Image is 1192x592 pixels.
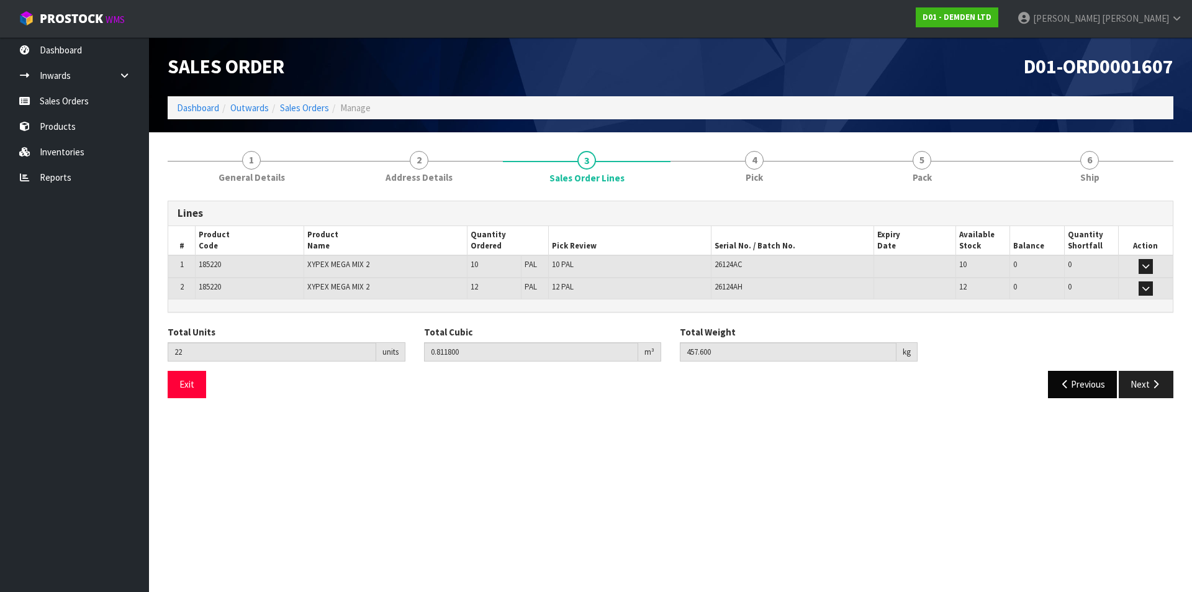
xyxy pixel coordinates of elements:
[1068,259,1072,270] span: 0
[715,281,743,292] span: 26124AH
[552,259,574,270] span: 10 PAL
[467,226,548,256] th: Quantity Ordered
[219,171,285,184] span: General Details
[168,226,196,256] th: #
[180,281,184,292] span: 2
[1024,54,1173,79] span: D01-ORD0001607
[471,259,478,270] span: 10
[1033,12,1100,24] span: [PERSON_NAME]
[376,342,405,362] div: units
[1080,151,1099,170] span: 6
[1048,371,1117,398] button: Previous
[552,281,574,292] span: 12 PAL
[168,371,206,398] button: Exit
[386,171,453,184] span: Address Details
[1118,226,1173,256] th: Action
[525,259,537,270] span: PAL
[40,11,103,27] span: ProStock
[1119,371,1173,398] button: Next
[525,281,537,292] span: PAL
[913,171,932,184] span: Pack
[424,342,639,362] input: Total Cubic
[549,171,625,184] span: Sales Order Lines
[913,151,931,170] span: 5
[410,151,428,170] span: 2
[307,259,369,270] span: XYPEX MEGA MIX 2
[638,342,661,362] div: m³
[168,54,284,79] span: Sales Order
[307,281,369,292] span: XYPEX MEGA MIX 2
[1064,226,1118,256] th: Quantity Shortfall
[923,12,991,22] strong: D01 - DEMDEN LTD
[1102,12,1169,24] span: [PERSON_NAME]
[1080,171,1099,184] span: Ship
[177,102,219,114] a: Dashboard
[471,281,478,292] span: 12
[577,151,596,170] span: 3
[19,11,34,26] img: cube-alt.png
[715,259,743,270] span: 26124AC
[199,259,221,270] span: 185220
[1010,226,1064,256] th: Balance
[896,342,918,362] div: kg
[424,326,472,339] label: Total Cubic
[959,259,967,270] span: 10
[199,281,221,292] span: 185220
[959,281,967,292] span: 12
[168,191,1173,408] span: Sales Order Lines
[242,151,261,170] span: 1
[196,226,304,256] th: Product Code
[711,226,874,256] th: Serial No. / Batch No.
[1013,281,1017,292] span: 0
[178,207,1163,219] h3: Lines
[280,102,329,114] a: Sales Orders
[168,342,376,362] input: Total Units
[1068,281,1072,292] span: 0
[106,14,125,25] small: WMS
[304,226,467,256] th: Product Name
[745,151,764,170] span: 4
[180,259,184,270] span: 1
[1013,259,1017,270] span: 0
[955,226,1009,256] th: Available Stock
[746,171,763,184] span: Pick
[230,102,269,114] a: Outwards
[340,102,371,114] span: Manage
[680,326,736,339] label: Total Weight
[680,342,896,362] input: Total Weight
[168,326,215,339] label: Total Units
[874,226,955,256] th: Expiry Date
[548,226,711,256] th: Pick Review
